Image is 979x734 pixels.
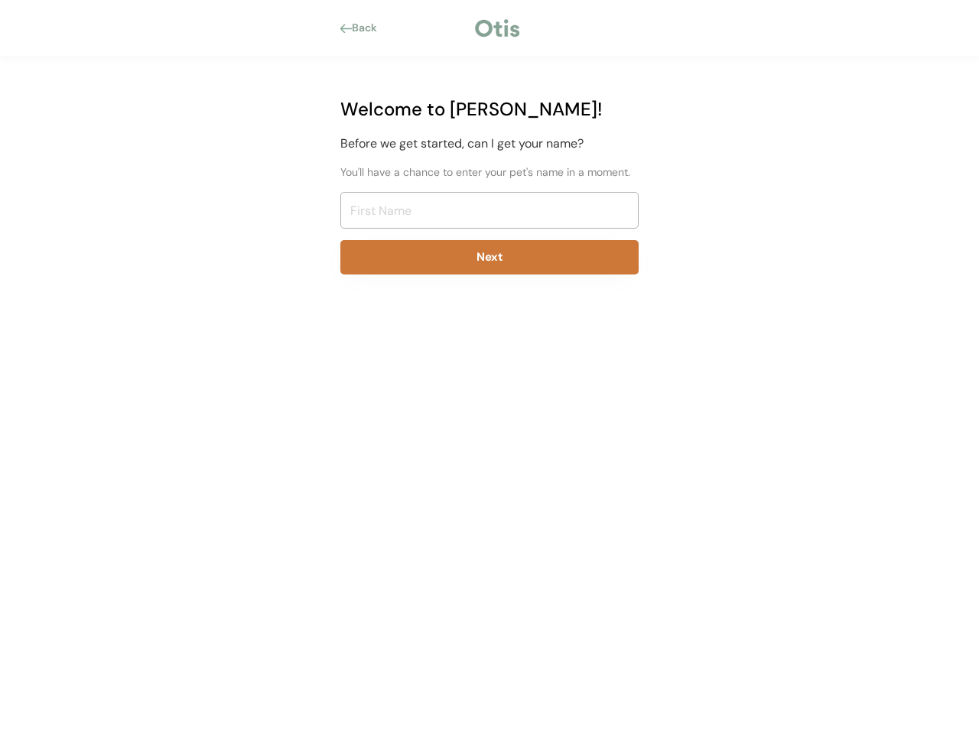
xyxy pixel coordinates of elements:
[340,96,639,123] div: Welcome to [PERSON_NAME]!
[340,240,639,274] button: Next
[352,21,386,36] div: Back
[340,192,639,229] input: First Name
[340,135,639,153] div: Before we get started, can I get your name?
[340,164,639,180] div: You'll have a chance to enter your pet's name in a moment.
